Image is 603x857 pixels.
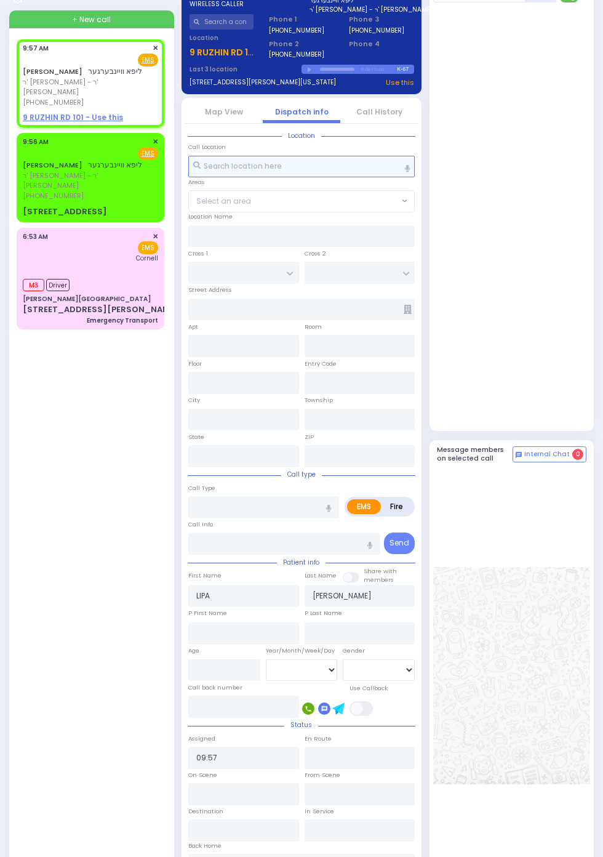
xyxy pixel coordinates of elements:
[347,499,381,514] label: EMS
[384,533,415,554] button: Send
[269,26,324,35] label: [PHONE_NUMBER]
[188,323,198,331] label: Apt
[364,567,397,575] small: Share with
[305,249,326,258] label: Cross 2
[188,143,226,151] label: Call Location
[305,396,333,404] label: Township
[305,360,337,368] label: Entry Code
[23,294,151,304] div: [PERSON_NAME][GEOGRAPHIC_DATA]
[188,178,205,187] label: Areas
[88,66,142,76] span: ליפא וויינבערגער
[188,212,233,221] label: Location Name
[23,77,154,97] span: ר' [PERSON_NAME] - ר' [PERSON_NAME]
[516,452,522,458] img: comment-alt.png
[305,807,334,816] label: In Service
[188,646,199,655] label: Age
[205,107,243,117] a: Map View
[190,33,254,42] label: Location
[281,470,322,479] span: Call type
[188,484,215,493] label: Call Type
[188,683,242,692] label: Call back number
[23,44,49,53] span: 9:57 AM
[72,14,111,25] span: + New call
[269,14,333,25] span: Phone 1
[23,304,178,316] div: [STREET_ADDRESS][PERSON_NAME]
[349,684,388,693] label: Use Callback
[23,97,84,107] span: [PHONE_NUMBER]
[153,43,158,54] span: ✕
[188,433,204,441] label: State
[572,449,583,460] span: 0
[349,39,413,49] span: Phone 4
[386,78,414,88] a: Use this
[266,646,338,655] div: Year/Month/Week/Day
[513,446,586,462] button: Internal Chat 0
[305,571,337,580] label: Last Name
[188,842,222,850] label: Back Home
[23,112,123,123] u: 9 RUZHIN RD 101 - Use this
[188,396,200,404] label: City
[437,446,513,462] h5: Message members on selected call
[46,279,70,291] span: Driver
[23,137,49,147] span: 9:56 AM
[524,450,570,459] span: Internal Chat
[188,609,227,618] label: P First Name
[188,734,215,743] label: Assigned
[188,360,202,368] label: Floor
[343,646,365,655] label: Gender
[23,171,154,191] span: ר' [PERSON_NAME] - ר' [PERSON_NAME]
[305,734,332,743] label: En Route
[142,55,154,65] u: EMS
[305,771,340,779] label: From Scene
[282,131,321,140] span: Location
[349,14,413,25] span: Phone 3
[196,196,251,207] span: Select an area
[23,279,44,291] span: M3
[269,50,324,59] label: [PHONE_NUMBER]
[188,807,223,816] label: Destination
[356,107,402,117] a: Call History
[188,571,222,580] label: First Name
[23,191,84,201] span: [PHONE_NUMBER]
[284,720,318,730] span: Status
[188,156,415,178] input: Search location here
[188,286,232,294] label: Street Address
[277,558,325,567] span: Patient info
[153,137,158,147] span: ✕
[138,241,158,254] span: EMS
[188,520,213,529] label: Call Info
[380,499,413,514] label: Fire
[269,39,333,49] span: Phone 2
[87,316,158,325] div: Emergency Transport
[309,5,414,14] label: ר' [PERSON_NAME] - ר' [PERSON_NAME]
[142,149,154,158] u: EMS
[397,65,413,74] div: K-67
[190,65,302,74] label: Last 3 location
[190,78,336,88] a: [STREET_ADDRESS][PERSON_NAME][US_STATE]
[136,254,158,263] span: Cornell
[190,14,254,30] input: Search a contact
[23,206,107,218] div: [STREET_ADDRESS]
[364,576,394,584] span: members
[404,305,412,314] span: Other building occupants
[305,609,342,618] label: P Last Name
[349,26,404,35] label: [PHONE_NUMBER]
[23,160,82,170] a: [PERSON_NAME]
[153,231,158,242] span: ✕
[88,159,142,170] span: ליפא וויינבערגער
[188,771,217,779] label: On Scene
[190,46,301,58] u: 9 RUZHIN RD 101 - Use this
[305,433,314,441] label: ZIP
[305,323,322,331] label: Room
[23,232,48,241] span: 6:53 AM
[275,107,329,117] a: Dispatch info
[188,249,208,258] label: Cross 1
[23,66,82,76] a: [PERSON_NAME]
